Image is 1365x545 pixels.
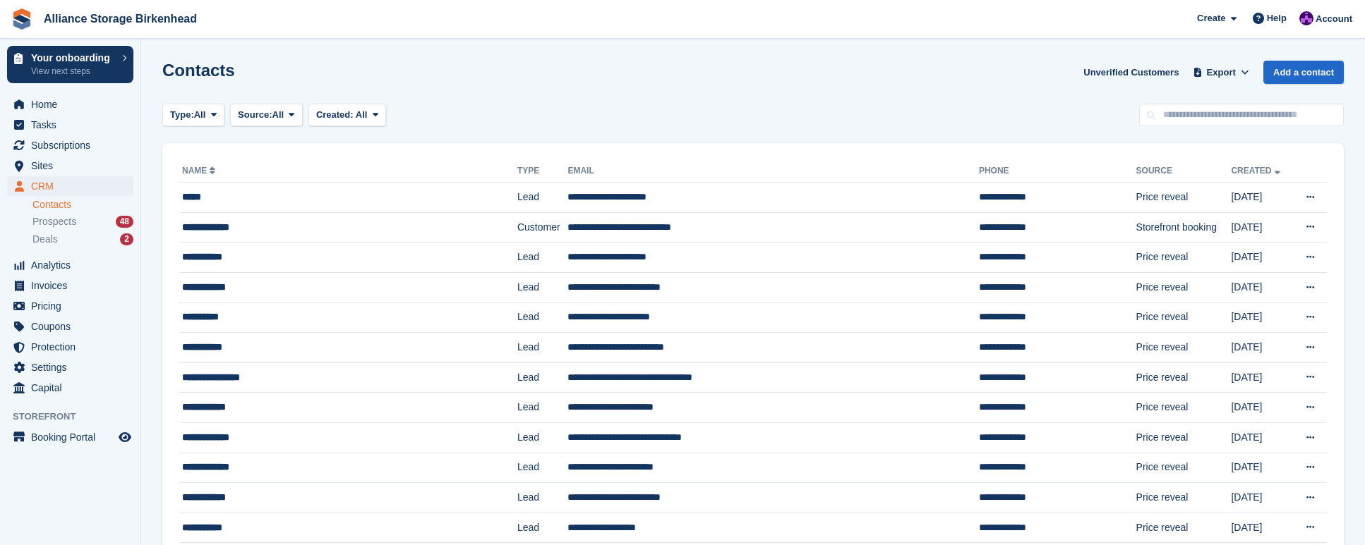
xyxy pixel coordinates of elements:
[1231,212,1292,243] td: [DATE]
[1231,333,1292,363] td: [DATE]
[308,104,386,127] button: Created: All
[31,115,116,135] span: Tasks
[31,427,116,447] span: Booking Portal
[7,255,133,275] a: menu
[7,337,133,357] a: menu
[7,176,133,196] a: menu
[162,61,235,80] h1: Contacts
[1267,11,1287,25] span: Help
[1231,362,1292,393] td: [DATE]
[32,233,58,246] span: Deals
[1299,11,1313,25] img: Romilly Norton
[979,160,1136,183] th: Phone
[116,216,133,228] div: 48
[116,429,133,446] a: Preview store
[31,296,116,316] span: Pricing
[517,483,568,513] td: Lead
[31,255,116,275] span: Analytics
[567,160,978,183] th: Email
[1136,333,1232,363] td: Price reveal
[31,53,115,63] p: Your onboarding
[31,357,116,377] span: Settings
[170,108,194,122] span: Type:
[1136,393,1232,423] td: Price reveal
[1136,362,1232,393] td: Price reveal
[1136,272,1232,302] td: Price reveal
[7,427,133,447] a: menu
[230,104,303,127] button: Source: All
[120,233,133,245] div: 2
[1231,302,1292,333] td: [DATE]
[31,337,116,357] span: Protection
[7,378,133,398] a: menu
[194,108,206,122] span: All
[32,232,133,247] a: Deals 2
[1231,243,1292,273] td: [DATE]
[1190,61,1252,84] button: Export
[7,317,133,336] a: menu
[1136,422,1232,453] td: Price reveal
[31,65,115,78] p: View next steps
[1197,11,1225,25] span: Create
[517,393,568,423] td: Lead
[1231,453,1292,483] td: [DATE]
[38,7,203,30] a: Alliance Storage Birkenhead
[32,198,133,212] a: Contacts
[272,108,284,122] span: All
[1078,61,1184,84] a: Unverified Customers
[517,453,568,483] td: Lead
[517,243,568,273] td: Lead
[517,272,568,302] td: Lead
[1136,453,1232,483] td: Price reveal
[7,94,133,114] a: menu
[1136,483,1232,513] td: Price reveal
[11,8,32,30] img: stora-icon-8386f47178a22dfd0bd8f6a31ec36ba5ce8667c1dd55bd0f319d3a0aa187defe.svg
[31,378,116,398] span: Capital
[162,104,224,127] button: Type: All
[31,176,116,196] span: CRM
[1231,183,1292,213] td: [DATE]
[7,115,133,135] a: menu
[32,215,76,228] span: Prospects
[517,362,568,393] td: Lead
[1231,166,1282,176] a: Created
[1136,243,1232,273] td: Price reveal
[1231,393,1292,423] td: [DATE]
[7,276,133,295] a: menu
[32,214,133,229] a: Prospects 48
[13,410,140,424] span: Storefront
[1136,212,1232,243] td: Storefront booking
[356,109,368,120] span: All
[517,333,568,363] td: Lead
[1207,66,1236,80] span: Export
[31,156,116,176] span: Sites
[517,513,568,543] td: Lead
[7,135,133,155] a: menu
[7,357,133,377] a: menu
[517,160,568,183] th: Type
[1231,422,1292,453] td: [DATE]
[1136,302,1232,333] td: Price reveal
[31,135,116,155] span: Subscriptions
[316,109,354,120] span: Created:
[517,302,568,333] td: Lead
[1231,513,1292,543] td: [DATE]
[517,212,568,243] td: Customer
[1231,272,1292,302] td: [DATE]
[238,108,272,122] span: Source:
[182,166,218,176] a: Name
[1136,160,1232,183] th: Source
[517,422,568,453] td: Lead
[7,156,133,176] a: menu
[1316,12,1352,26] span: Account
[7,296,133,316] a: menu
[31,276,116,295] span: Invoices
[31,94,116,114] span: Home
[1136,513,1232,543] td: Price reveal
[31,317,116,336] span: Coupons
[7,46,133,83] a: Your onboarding View next steps
[1136,183,1232,213] td: Price reveal
[517,183,568,213] td: Lead
[1263,61,1344,84] a: Add a contact
[1231,483,1292,513] td: [DATE]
